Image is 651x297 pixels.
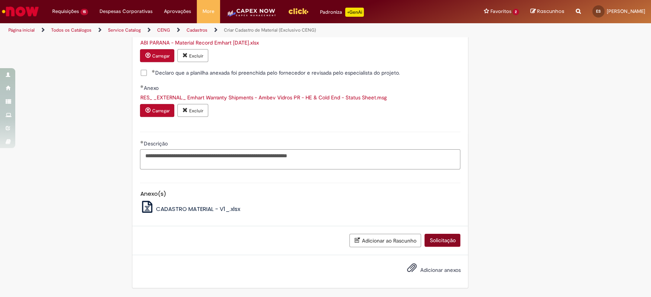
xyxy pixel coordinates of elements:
[405,261,418,278] button: Adicionar anexos
[177,104,208,117] button: Excluir anexo RES_ _EXTERNAL_ Emhart Warranty Shipments - Ambev Vidros PR - HE & Cold End - Statu...
[189,53,203,59] small: Excluir
[52,8,79,15] span: Requisições
[140,85,143,88] span: Obrigatório Preenchido
[164,8,191,15] span: Aprovações
[152,53,169,59] small: Carregar
[226,8,276,23] img: CapexLogo5.png
[157,27,170,33] a: CENG
[345,8,364,17] p: +GenAi
[224,27,316,33] a: Criar Cadastro de Material (Exclusivo CENG)
[151,70,155,73] span: Obrigatório Preenchido
[8,27,35,33] a: Página inicial
[108,27,141,33] a: Service Catalog
[140,141,143,144] span: Obrigatório Preenchido
[530,8,564,15] a: Rascunhos
[151,69,399,77] span: Declaro que a planilha anexada foi preenchida pelo fornecedor e revisada pelo especialista do pro...
[140,104,174,117] button: Carregar anexo de Anexo Required
[513,9,519,15] span: 2
[288,5,309,17] img: click_logo_yellow_360x200.png
[156,205,240,213] span: CADASTRO MATERIAL - V1_.xlsx
[490,8,511,15] span: Favoritos
[152,108,169,114] small: Carregar
[6,23,428,37] ul: Trilhas de página
[51,27,92,33] a: Todos os Catálogos
[1,4,40,19] img: ServiceNow
[140,191,460,197] h5: Anexo(s)
[140,149,460,170] textarea: Descrição
[186,27,207,33] a: Cadastros
[203,8,214,15] span: More
[607,8,645,14] span: [PERSON_NAME]
[537,8,564,15] span: Rascunhos
[596,9,601,14] span: ES
[143,85,160,91] span: Anexo
[143,140,169,147] span: Descrição
[424,234,460,247] button: Solicitação
[420,267,460,273] span: Adicionar anexos
[140,49,174,62] button: Carregar anexo de Anexo Required
[140,39,259,46] a: Download de ABI PARANA - Material Record Emhart 27AGO25.xlsx
[100,8,153,15] span: Despesas Corporativas
[80,9,88,15] span: 15
[177,49,208,62] button: Excluir anexo ABI PARANA - Material Record Emhart 27AGO25.xlsx
[140,205,240,213] a: CADASTRO MATERIAL - V1_.xlsx
[189,108,203,114] small: Excluir
[349,234,421,247] button: Adicionar ao Rascunho
[140,94,386,101] a: Download de RES_ _EXTERNAL_ Emhart Warranty Shipments - Ambev Vidros PR - HE & Cold End - Status ...
[320,8,364,17] div: Padroniza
